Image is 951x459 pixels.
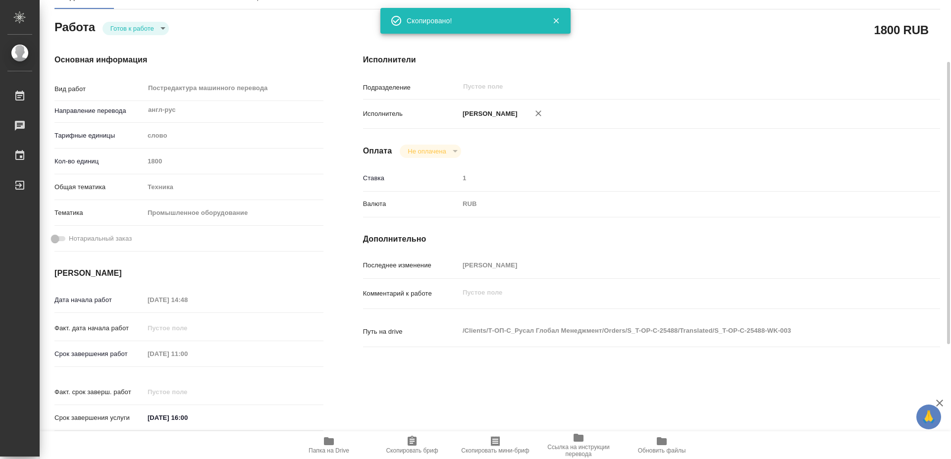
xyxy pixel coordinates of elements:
p: Ставка [363,173,459,183]
h4: Основная информация [54,54,323,66]
button: Закрыть [546,16,566,25]
input: Пустое поле [144,154,323,168]
p: Срок завершения услуги [54,413,144,423]
h4: Оплата [363,145,392,157]
p: Тематика [54,208,144,218]
p: Комментарий к работе [363,289,459,299]
span: Скопировать мини-бриф [461,447,529,454]
p: Дата начала работ [54,295,144,305]
input: Пустое поле [462,81,869,93]
p: Исполнитель [363,109,459,119]
div: слово [144,127,323,144]
p: Подразделение [363,83,459,93]
p: Направление перевода [54,106,144,116]
div: Готов к работе [400,145,461,158]
div: RUB [459,196,892,212]
p: Факт. срок заверш. работ [54,387,144,397]
button: Не оплачена [405,147,449,155]
p: Общая тематика [54,182,144,192]
h4: [PERSON_NAME] [54,267,323,279]
span: Нотариальный заказ [69,234,132,244]
p: Факт. дата начала работ [54,323,144,333]
p: Тарифные единицы [54,131,144,141]
span: Скопировать бриф [386,447,438,454]
h4: Исполнители [363,54,940,66]
div: Техника [144,179,323,196]
h2: 1800 RUB [874,21,929,38]
div: Готов к работе [103,22,169,35]
p: Последнее изменение [363,260,459,270]
button: 🙏 [916,405,941,429]
div: Промышленное оборудование [144,204,323,221]
p: [PERSON_NAME] [459,109,518,119]
input: Пустое поле [144,321,231,335]
p: Путь на drive [363,327,459,337]
button: Готов к работе [107,24,157,33]
span: 🙏 [920,407,937,427]
p: Срок завершения работ [54,349,144,359]
input: Пустое поле [459,258,892,272]
button: Папка на Drive [287,431,370,459]
button: Обновить файлы [620,431,703,459]
input: Пустое поле [144,347,231,361]
span: Ссылка на инструкции перевода [543,444,614,458]
button: Удалить исполнителя [528,102,549,124]
p: Вид работ [54,84,144,94]
h4: Дополнительно [363,233,940,245]
h2: Работа [54,17,95,35]
span: Обновить файлы [638,447,686,454]
button: Скопировать бриф [370,431,454,459]
input: Пустое поле [459,171,892,185]
input: Пустое поле [144,293,231,307]
textarea: /Clients/Т-ОП-С_Русал Глобал Менеджмент/Orders/S_T-OP-C-25488/Translated/S_T-OP-C-25488-WK-003 [459,322,892,339]
div: Скопировано! [407,16,537,26]
input: ✎ Введи что-нибудь [144,410,231,425]
button: Скопировать мини-бриф [454,431,537,459]
p: Валюта [363,199,459,209]
p: Кол-во единиц [54,156,144,166]
input: Пустое поле [144,385,231,399]
span: Папка на Drive [309,447,349,454]
button: Ссылка на инструкции перевода [537,431,620,459]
